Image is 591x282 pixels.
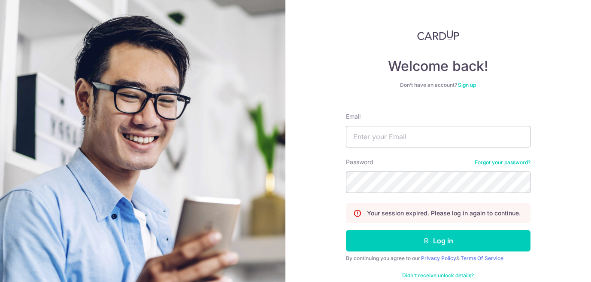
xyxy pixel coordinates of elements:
[346,158,373,166] label: Password
[367,209,521,218] p: Your session expired. Please log in again to continue.
[346,112,361,121] label: Email
[417,30,459,40] img: CardUp Logo
[421,255,456,261] a: Privacy Policy
[475,159,530,166] a: Forgot your password?
[346,255,530,262] div: By continuing you agree to our &
[458,82,476,88] a: Sign up
[346,82,530,89] div: Don’t have an account?
[461,255,503,261] a: Terms Of Service
[346,230,530,251] button: Log in
[346,58,530,75] h4: Welcome back!
[346,126,530,147] input: Enter your Email
[402,272,474,279] a: Didn't receive unlock details?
